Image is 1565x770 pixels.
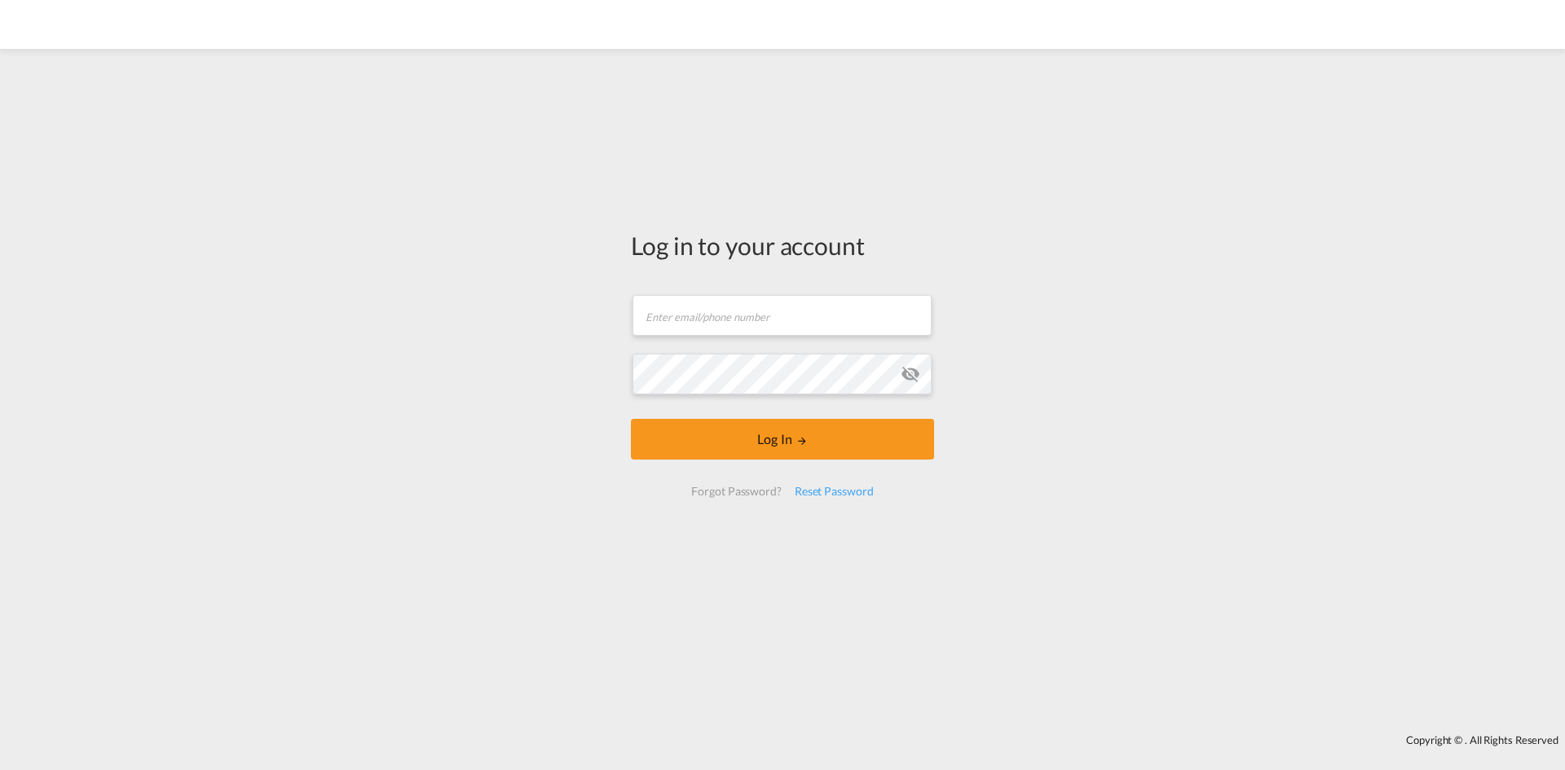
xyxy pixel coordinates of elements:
div: Forgot Password? [685,477,787,506]
input: Enter email/phone number [633,295,932,336]
button: LOGIN [631,419,934,460]
md-icon: icon-eye-off [901,364,920,384]
div: Log in to your account [631,228,934,262]
div: Reset Password [788,477,880,506]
